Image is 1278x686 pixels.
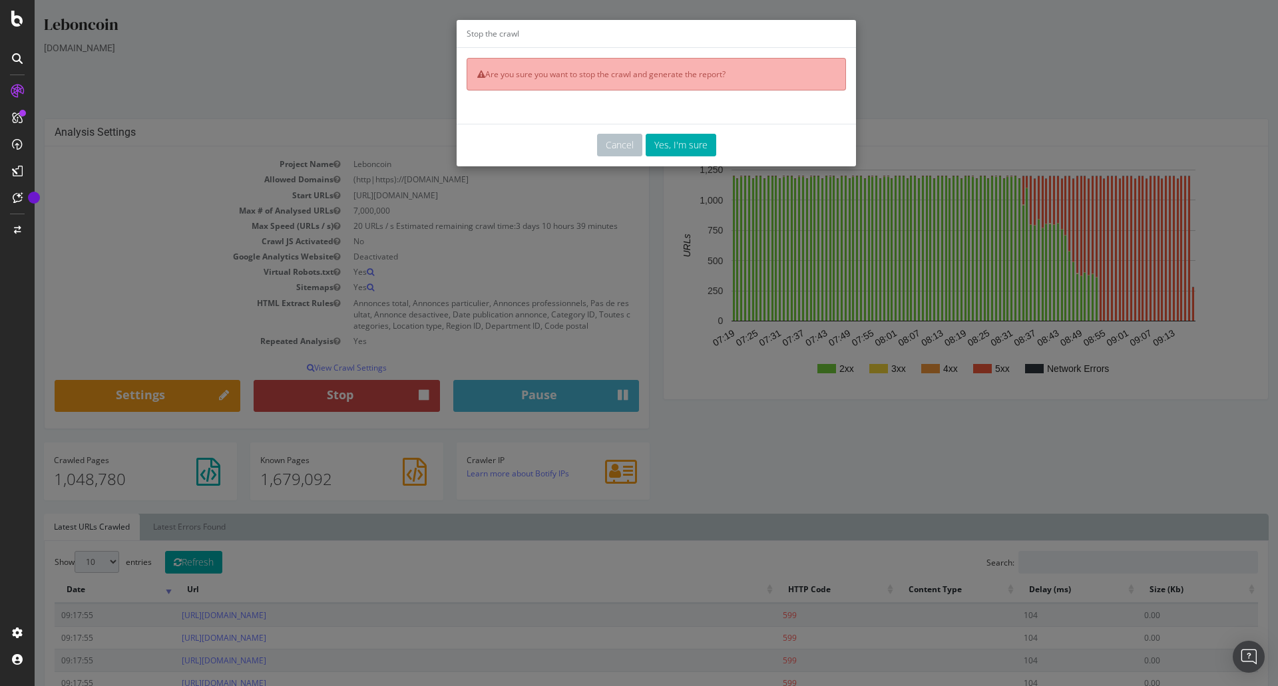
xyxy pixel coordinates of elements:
[28,192,40,204] div: Tooltip anchor
[422,20,821,48] div: Stop the crawl
[562,134,608,156] button: Cancel
[611,134,682,156] button: Yes, I'm sure
[1233,641,1265,673] div: Open Intercom Messenger
[432,58,811,90] div: Are you sure you want to stop the crawl and generate the report?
